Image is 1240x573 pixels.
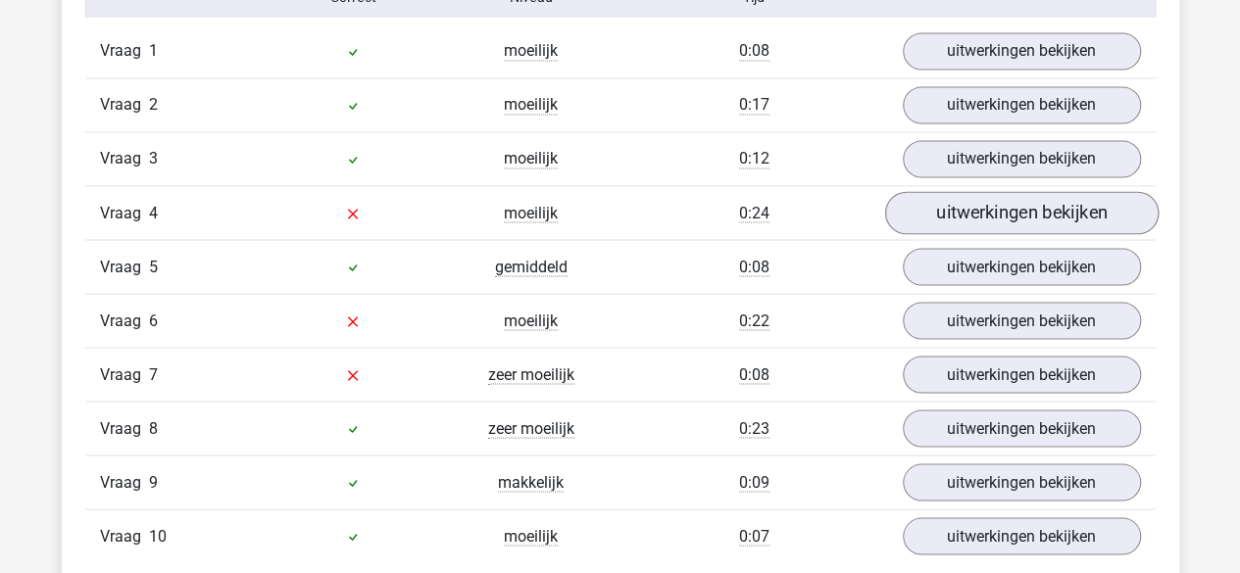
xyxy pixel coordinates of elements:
[488,418,574,438] span: zeer moeilijk
[903,463,1141,501] a: uitwerkingen bekijken
[100,470,149,494] span: Vraag
[100,201,149,224] span: Vraag
[903,302,1141,339] a: uitwerkingen bekijken
[903,86,1141,123] a: uitwerkingen bekijken
[504,203,558,222] span: moeilijk
[504,95,558,115] span: moeilijk
[739,526,769,546] span: 0:07
[488,364,574,384] span: zeer moeilijk
[149,526,167,545] span: 10
[149,95,158,114] span: 2
[100,255,149,278] span: Vraag
[100,416,149,440] span: Vraag
[903,140,1141,177] a: uitwerkingen bekijken
[903,248,1141,285] a: uitwerkingen bekijken
[100,93,149,117] span: Vraag
[100,147,149,170] span: Vraag
[149,41,158,60] span: 1
[739,472,769,492] span: 0:09
[903,409,1141,447] a: uitwerkingen bekijken
[739,257,769,276] span: 0:08
[149,149,158,167] span: 3
[149,472,158,491] span: 9
[739,149,769,168] span: 0:12
[149,257,158,275] span: 5
[100,524,149,548] span: Vraag
[100,39,149,63] span: Vraag
[100,362,149,386] span: Vraag
[498,472,564,492] span: makkelijk
[149,418,158,437] span: 8
[504,149,558,168] span: moeilijk
[504,41,558,61] span: moeilijk
[739,364,769,384] span: 0:08
[884,192,1158,235] a: uitwerkingen bekijken
[903,517,1141,554] a: uitwerkingen bekijken
[739,418,769,438] span: 0:23
[149,310,158,329] span: 6
[739,41,769,61] span: 0:08
[149,364,158,383] span: 7
[100,309,149,332] span: Vraag
[739,203,769,222] span: 0:24
[504,310,558,330] span: moeilijk
[903,32,1141,70] a: uitwerkingen bekijken
[495,257,568,276] span: gemiddeld
[149,203,158,221] span: 4
[739,95,769,115] span: 0:17
[739,310,769,330] span: 0:22
[903,356,1141,393] a: uitwerkingen bekijken
[504,526,558,546] span: moeilijk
